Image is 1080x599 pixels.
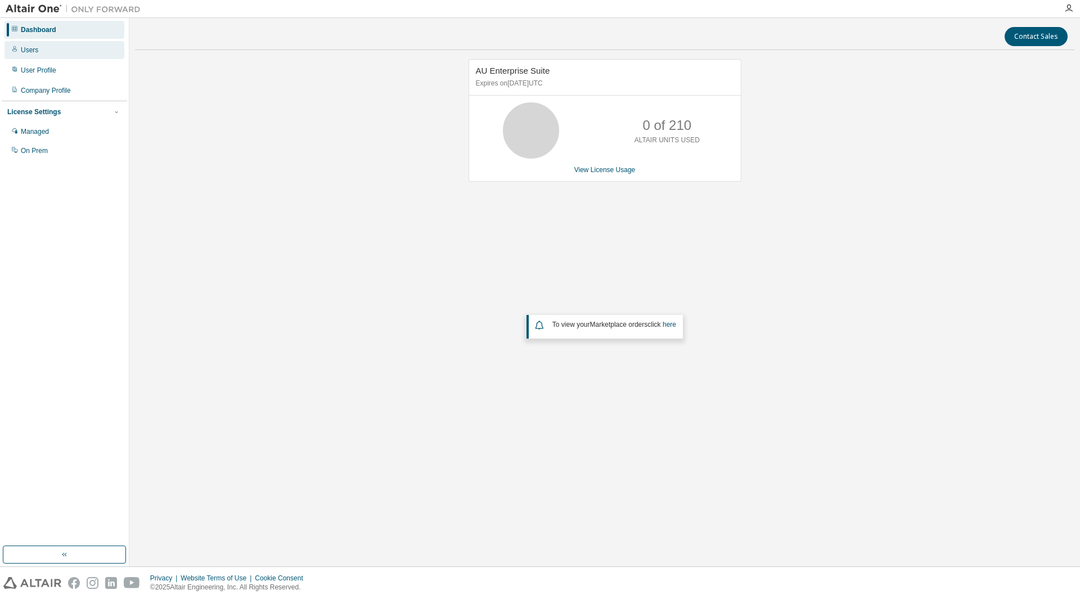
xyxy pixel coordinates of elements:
[6,3,146,15] img: Altair One
[476,79,731,88] p: Expires on [DATE] UTC
[87,577,98,589] img: instagram.svg
[642,116,691,135] p: 0 of 210
[21,146,48,155] div: On Prem
[255,574,309,583] div: Cookie Consent
[476,66,550,75] span: AU Enterprise Suite
[3,577,61,589] img: altair_logo.svg
[21,66,56,75] div: User Profile
[7,107,61,116] div: License Settings
[68,577,80,589] img: facebook.svg
[21,46,38,55] div: Users
[634,136,700,145] p: ALTAIR UNITS USED
[21,86,71,95] div: Company Profile
[124,577,140,589] img: youtube.svg
[590,321,648,328] em: Marketplace orders
[663,321,676,328] a: here
[21,25,56,34] div: Dashboard
[150,583,310,592] p: © 2025 Altair Engineering, Inc. All Rights Reserved.
[105,577,117,589] img: linkedin.svg
[574,166,636,174] a: View License Usage
[150,574,181,583] div: Privacy
[21,127,49,136] div: Managed
[181,574,255,583] div: Website Terms of Use
[552,321,676,328] span: To view your click
[1005,27,1068,46] button: Contact Sales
